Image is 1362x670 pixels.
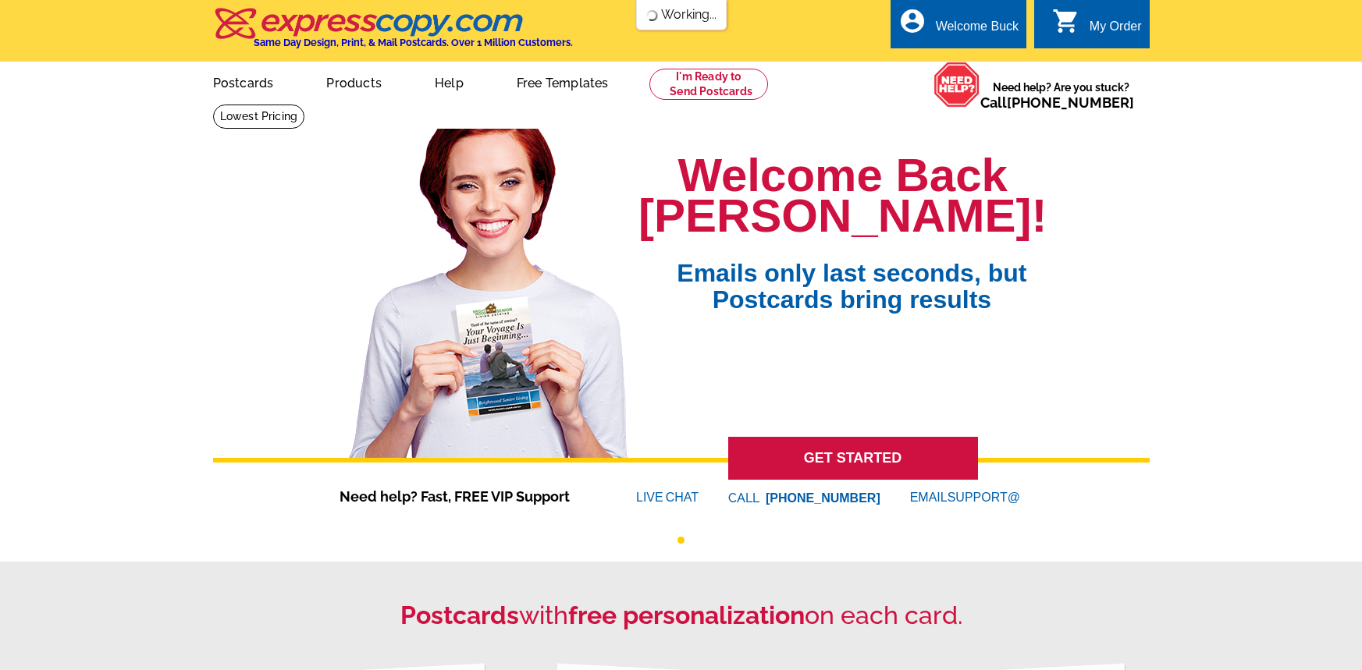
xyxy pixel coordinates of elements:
[936,19,1019,41] div: Welcome Buck
[1052,17,1142,37] a: shopping_cart My Order
[188,63,299,100] a: Postcards
[1090,19,1142,41] div: My Order
[568,601,805,629] strong: free personalization
[213,19,573,48] a: Same Day Design, Print, & Mail Postcards. Over 1 Million Customers.
[948,488,1022,507] font: SUPPORT@
[492,63,634,100] a: Free Templates
[638,155,1047,236] h1: Welcome Back [PERSON_NAME]!
[933,62,980,108] img: help
[656,236,1047,313] span: Emails only last seconds, but Postcards bring results
[1007,94,1134,111] a: [PHONE_NUMBER]
[340,116,638,458] img: welcome-back-logged-in.png
[213,601,1150,630] h2: with on each card.
[898,7,926,35] i: account_circle
[728,437,978,480] a: GET STARTED
[340,486,589,507] span: Need help? Fast, FREE VIP Support
[301,63,407,100] a: Products
[980,94,1134,111] span: Call
[410,63,489,100] a: Help
[636,488,666,507] font: LIVE
[677,537,685,544] button: 1 of 1
[254,37,573,48] h4: Same Day Design, Print, & Mail Postcards. Over 1 Million Customers.
[645,9,658,22] img: loading...
[636,491,699,504] a: LIVECHAT
[980,80,1142,111] span: Need help? Are you stuck?
[400,601,519,629] strong: Postcards
[1052,7,1080,35] i: shopping_cart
